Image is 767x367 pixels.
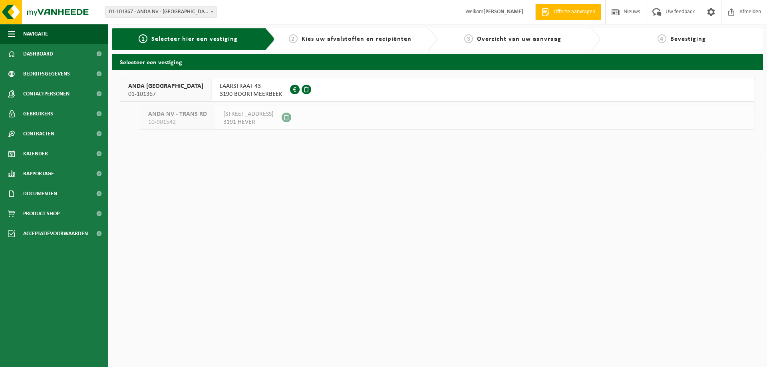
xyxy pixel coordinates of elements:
[658,34,666,43] span: 4
[220,90,282,98] span: 3190 BOORTMEERBEEK
[120,78,755,102] button: ANDA [GEOGRAPHIC_DATA] 01-101367 LAARSTRAAT 433190 BOORTMEERBEEK
[535,4,601,20] a: Offerte aanvragen
[105,6,217,18] span: 01-101367 - ANDA NV - BOORTMEERBEEK
[23,24,48,44] span: Navigatie
[128,90,203,98] span: 01-101367
[302,36,411,42] span: Kies uw afvalstoffen en recipiënten
[220,82,282,90] span: LAARSTRAAT 43
[23,224,88,244] span: Acceptatievoorwaarden
[112,54,763,69] h2: Selecteer een vestiging
[23,184,57,204] span: Documenten
[151,36,238,42] span: Selecteer hier een vestiging
[148,110,207,118] span: ANDA NV - TRANS RD
[23,44,53,64] span: Dashboard
[23,84,70,104] span: Contactpersonen
[139,34,147,43] span: 1
[106,6,216,18] span: 01-101367 - ANDA NV - BOORTMEERBEEK
[23,164,54,184] span: Rapportage
[464,34,473,43] span: 3
[670,36,706,42] span: Bevestiging
[483,9,523,15] strong: [PERSON_NAME]
[289,34,298,43] span: 2
[23,144,48,164] span: Kalender
[23,64,70,84] span: Bedrijfsgegevens
[477,36,561,42] span: Overzicht van uw aanvraag
[552,8,597,16] span: Offerte aanvragen
[223,118,274,126] span: 3191 HEVER
[23,104,53,124] span: Gebruikers
[223,110,274,118] span: [STREET_ADDRESS]
[148,118,207,126] span: 10-901542
[23,124,54,144] span: Contracten
[23,204,60,224] span: Product Shop
[128,82,203,90] span: ANDA [GEOGRAPHIC_DATA]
